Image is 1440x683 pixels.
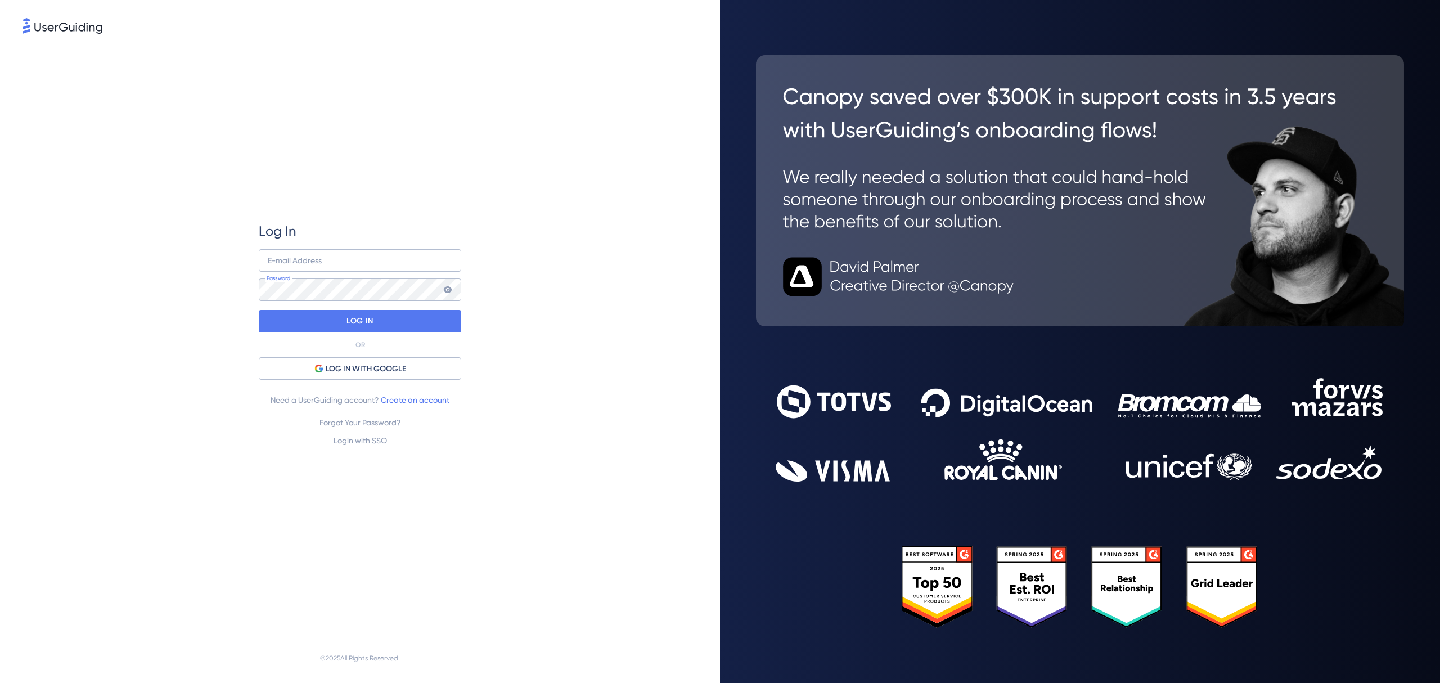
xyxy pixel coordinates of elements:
[355,340,365,349] p: OR
[22,18,102,34] img: 8faab4ba6bc7696a72372aa768b0286c.svg
[259,222,296,240] span: Log In
[756,55,1404,326] img: 26c0aa7c25a843aed4baddd2b5e0fa68.svg
[902,546,1258,628] img: 25303e33045975176eb484905ab012ff.svg
[381,396,449,405] a: Create an account
[259,249,461,272] input: example@company.com
[271,393,449,407] span: Need a UserGuiding account?
[346,312,373,330] p: LOG IN
[326,362,406,376] span: LOG IN WITH GOOGLE
[334,436,387,445] a: Login with SSO
[320,651,400,665] span: © 2025 All Rights Reserved.
[319,418,401,427] a: Forgot Your Password?
[776,378,1385,482] img: 9302ce2ac39453076f5bc0f2f2ca889b.svg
